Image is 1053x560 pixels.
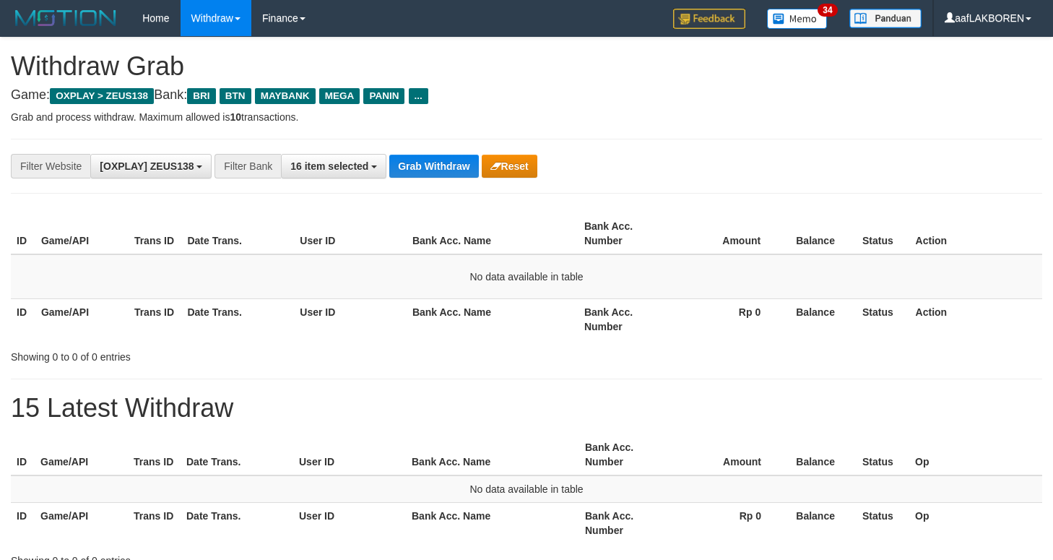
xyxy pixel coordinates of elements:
th: Date Trans. [181,503,293,544]
th: Status [857,503,909,544]
th: Date Trans. [181,434,293,475]
div: Filter Website [11,154,90,178]
th: User ID [294,213,407,254]
button: [OXPLAY] ZEUS138 [90,154,212,178]
th: Game/API [35,298,129,340]
th: Date Trans. [181,213,294,254]
th: Trans ID [128,434,181,475]
span: PANIN [363,88,404,104]
span: BTN [220,88,251,104]
th: ID [11,503,35,544]
td: No data available in table [11,254,1042,299]
th: Game/API [35,213,129,254]
th: Trans ID [128,503,181,544]
th: Bank Acc. Name [406,434,579,475]
img: panduan.png [849,9,922,28]
th: Trans ID [129,213,182,254]
th: User ID [293,503,406,544]
th: Op [909,434,1042,475]
th: Game/API [35,434,128,475]
span: ... [409,88,428,104]
th: Balance [783,503,857,544]
h1: Withdraw Grab [11,52,1042,81]
th: ID [11,434,35,475]
img: Button%20Memo.svg [767,9,828,29]
td: No data available in table [11,475,1042,503]
th: Status [857,213,910,254]
th: User ID [293,434,406,475]
strong: 10 [230,111,241,123]
button: Reset [482,155,537,178]
th: Amount [672,213,783,254]
p: Grab and process withdraw. Maximum allowed is transactions. [11,110,1042,124]
img: MOTION_logo.png [11,7,121,29]
th: Bank Acc. Name [407,213,578,254]
button: Grab Withdraw [389,155,478,178]
th: Op [909,503,1042,544]
button: 16 item selected [281,154,386,178]
th: ID [11,298,35,340]
th: Rp 0 [672,298,783,340]
th: Bank Acc. Number [579,503,672,544]
span: MEGA [319,88,360,104]
th: Status [857,298,910,340]
th: Bank Acc. Name [406,503,579,544]
th: Bank Acc. Number [578,213,672,254]
th: ID [11,213,35,254]
span: [OXPLAY] ZEUS138 [100,160,194,172]
th: Balance [782,213,857,254]
img: Feedback.jpg [673,9,745,29]
th: Amount [672,434,783,475]
th: Game/API [35,503,128,544]
h4: Game: Bank: [11,88,1042,103]
th: Balance [783,434,857,475]
span: 16 item selected [290,160,368,172]
th: Status [857,434,909,475]
th: Action [910,298,1042,340]
span: BRI [187,88,215,104]
div: Filter Bank [214,154,281,178]
th: Balance [782,298,857,340]
div: Showing 0 to 0 of 0 entries [11,344,428,364]
span: OXPLAY > ZEUS138 [50,88,154,104]
th: Bank Acc. Name [407,298,578,340]
th: Trans ID [129,298,182,340]
h1: 15 Latest Withdraw [11,394,1042,423]
th: Bank Acc. Number [579,434,672,475]
th: Action [910,213,1042,254]
th: Bank Acc. Number [578,298,672,340]
span: MAYBANK [255,88,316,104]
th: User ID [294,298,407,340]
th: Rp 0 [672,503,783,544]
th: Date Trans. [181,298,294,340]
span: 34 [818,4,837,17]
